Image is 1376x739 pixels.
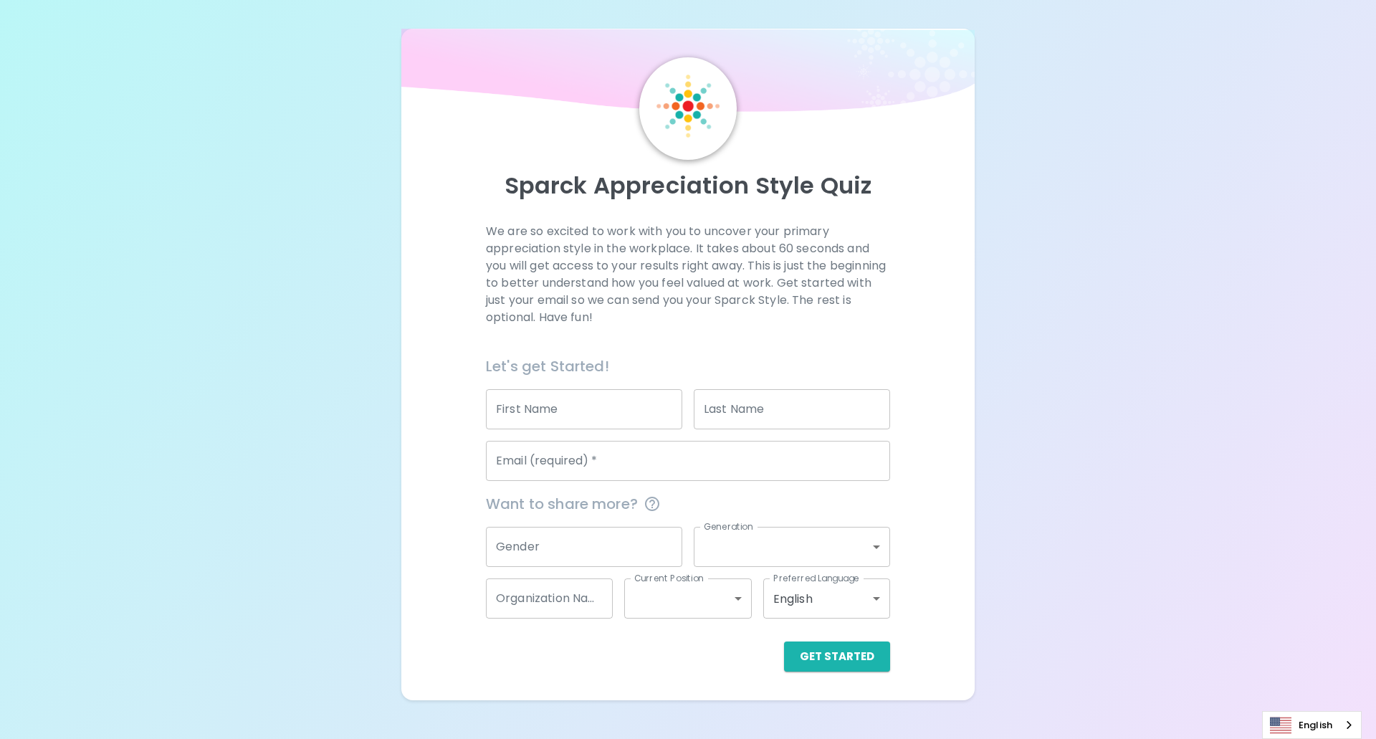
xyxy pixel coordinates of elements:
[486,223,890,326] p: We are so excited to work with you to uncover your primary appreciation style in the workplace. I...
[419,171,957,200] p: Sparck Appreciation Style Quiz
[1262,711,1362,739] aside: Language selected: English
[486,492,890,515] span: Want to share more?
[763,578,890,619] div: English
[773,572,859,584] label: Preferred Language
[1262,711,1362,739] div: Language
[704,520,753,533] label: Generation
[486,355,890,378] h6: Let's get Started!
[644,495,661,512] svg: This information is completely confidential and only used for aggregated appreciation studies at ...
[634,572,704,584] label: Current Position
[401,29,975,119] img: wave
[784,642,890,672] button: Get Started
[656,75,720,138] img: Sparck Logo
[1263,712,1361,738] a: English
